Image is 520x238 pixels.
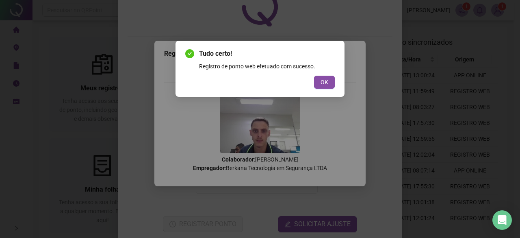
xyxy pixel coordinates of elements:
span: check-circle [185,49,194,58]
span: OK [321,78,328,87]
div: Registro de ponto web efetuado com sucesso. [199,62,335,71]
div: Open Intercom Messenger [492,210,512,230]
span: Tudo certo! [199,49,335,59]
button: OK [314,76,335,89]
